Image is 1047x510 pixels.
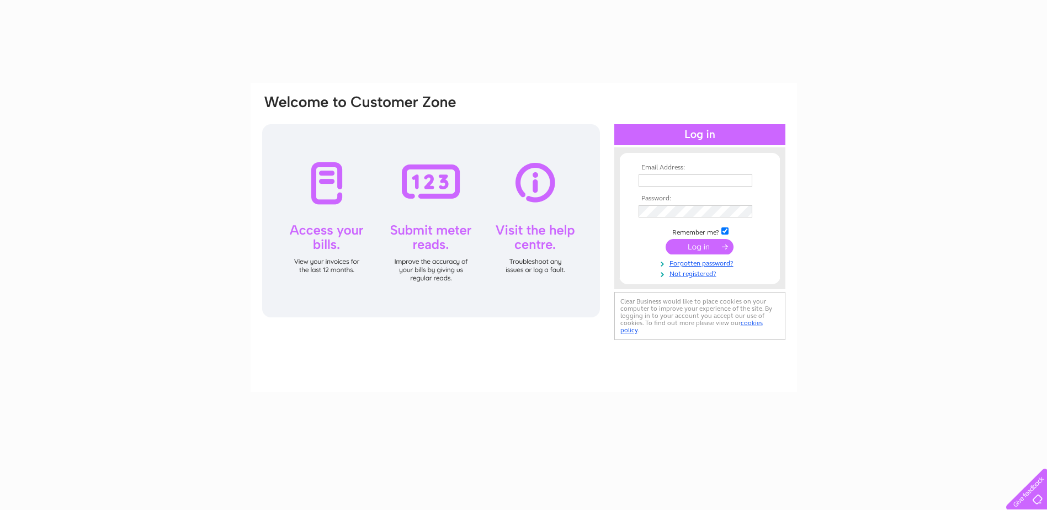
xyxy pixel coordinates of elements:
[639,268,764,278] a: Not registered?
[636,226,764,237] td: Remember me?
[666,239,734,254] input: Submit
[636,164,764,172] th: Email Address:
[636,195,764,203] th: Password:
[639,257,764,268] a: Forgotten password?
[614,292,785,340] div: Clear Business would like to place cookies on your computer to improve your experience of the sit...
[620,319,763,334] a: cookies policy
